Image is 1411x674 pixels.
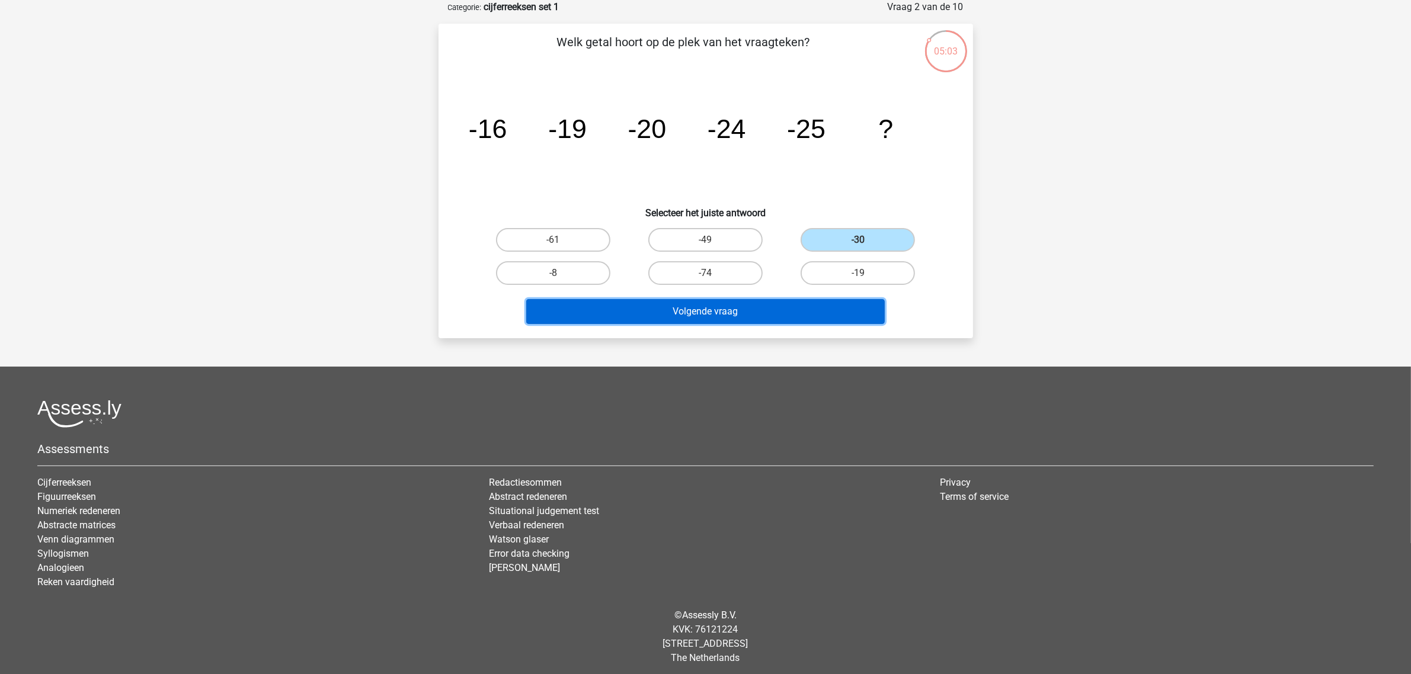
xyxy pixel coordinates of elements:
tspan: -16 [468,114,507,143]
a: Abstracte matrices [37,519,116,531]
img: Assessly logo [37,400,121,428]
a: Cijferreeksen [37,477,91,488]
label: -61 [496,228,610,252]
h5: Assessments [37,442,1374,456]
tspan: -24 [707,114,746,143]
button: Volgende vraag [526,299,885,324]
label: -19 [801,261,915,285]
a: Syllogismen [37,548,89,559]
a: Redactiesommen [489,477,562,488]
a: Abstract redeneren [489,491,567,502]
a: Watson glaser [489,534,549,545]
tspan: -25 [787,114,826,143]
tspan: -19 [548,114,587,143]
label: -8 [496,261,610,285]
a: Numeriek redeneren [37,505,120,516]
a: Venn diagrammen [37,534,114,545]
p: Welk getal hoort op de plek van het vraagteken? [457,33,910,69]
small: Categorie: [448,3,482,12]
a: Analogieen [37,562,84,573]
label: -74 [648,261,763,285]
tspan: ? [878,114,893,143]
strong: cijferreeksen set 1 [484,1,559,12]
a: Error data checking [489,548,569,559]
div: 05:03 [924,29,968,59]
a: Terms of service [940,491,1009,502]
a: Reken vaardigheid [37,576,114,588]
a: Figuurreeksen [37,491,96,502]
tspan: -20 [628,114,666,143]
a: Situational judgement test [489,505,599,516]
a: Verbaal redeneren [489,519,564,531]
a: Privacy [940,477,971,488]
label: -30 [801,228,915,252]
label: -49 [648,228,763,252]
h6: Selecteer het juiste antwoord [457,198,954,219]
a: [PERSON_NAME] [489,562,560,573]
a: Assessly B.V. [682,609,737,621]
